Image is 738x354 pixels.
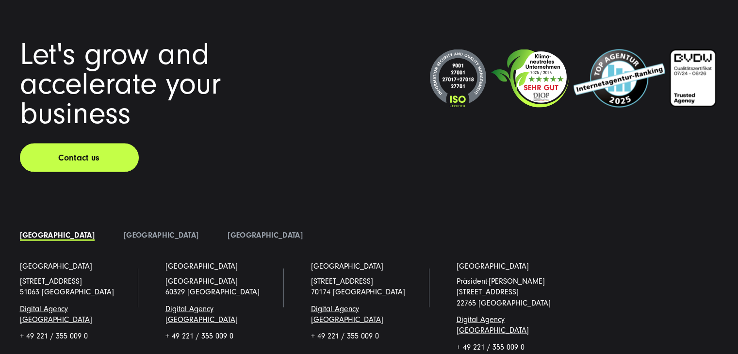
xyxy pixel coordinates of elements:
[457,277,551,307] span: Präsident-[PERSON_NAME][STREET_ADDRESS] 22765 [GEOGRAPHIC_DATA]
[457,315,529,335] a: Digital Agency [GEOGRAPHIC_DATA]
[20,331,136,341] p: + 49 221 / 355 009 0
[311,277,373,286] a: [STREET_ADDRESS]
[670,49,716,107] img: BVDW-Zertifizierung-Weiß
[20,37,221,131] span: Let's grow and accelerate your business
[311,261,383,272] a: [GEOGRAPHIC_DATA]
[20,276,136,298] p: [STREET_ADDRESS] 51063 [GEOGRAPHIC_DATA]
[311,331,427,341] p: + 49 221 / 355 009 0
[574,49,665,108] img: Top Internetagentur und Full Service Digitalagentur SUNZINET - 2024
[228,231,302,240] a: [GEOGRAPHIC_DATA]
[491,49,569,108] img: Klimaneutrales Unternehmen SUNZINET GmbH.svg
[457,342,573,353] p: + 49 221 / 355 009 0
[165,276,282,298] p: [GEOGRAPHIC_DATA] 60329 [GEOGRAPHIC_DATA]
[165,261,238,272] a: [GEOGRAPHIC_DATA]
[20,261,92,272] a: [GEOGRAPHIC_DATA]
[20,305,92,324] a: Digital Agency [GEOGRAPHIC_DATA]
[457,261,529,272] a: [GEOGRAPHIC_DATA]
[165,305,238,324] a: Digital Agency [GEOGRAPHIC_DATA]
[311,288,405,296] a: 70174 [GEOGRAPHIC_DATA]
[430,49,486,108] img: ISO-Seal 2024
[124,231,198,240] a: [GEOGRAPHIC_DATA]
[165,331,282,341] p: + 49 221 / 355 009 0
[311,305,383,324] a: Digital Agency [GEOGRAPHIC_DATA]
[20,144,139,172] a: Contact us
[20,231,95,240] a: [GEOGRAPHIC_DATA]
